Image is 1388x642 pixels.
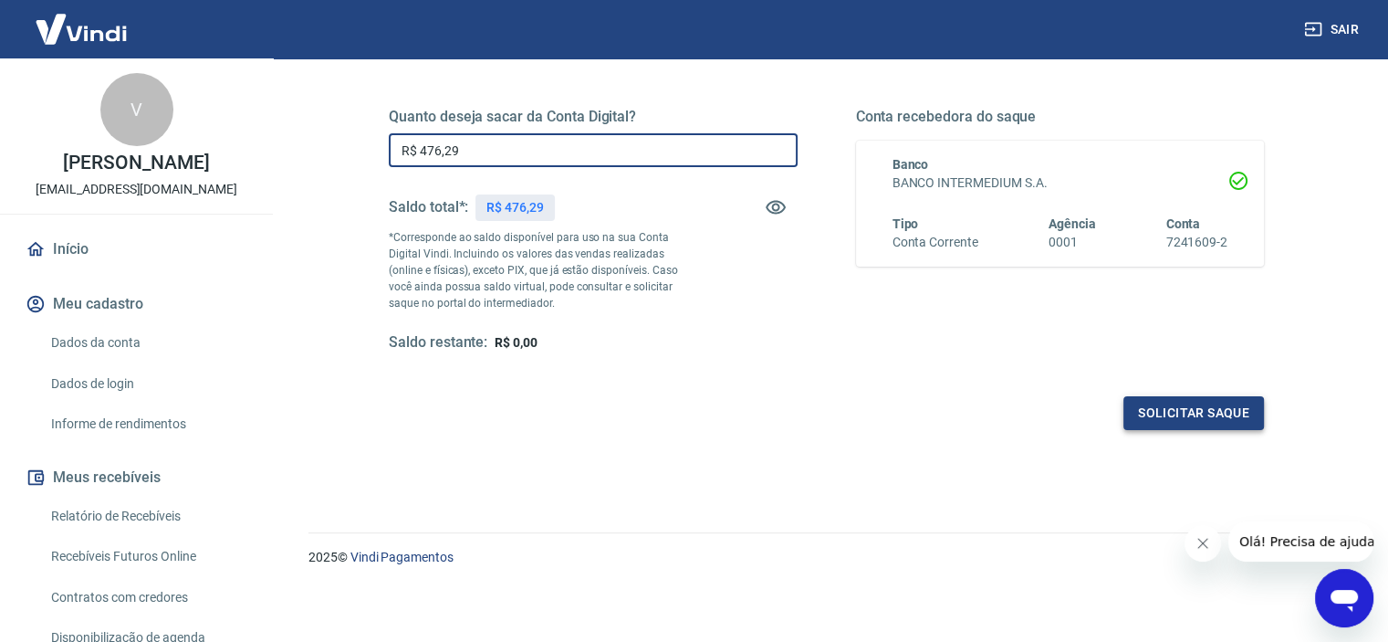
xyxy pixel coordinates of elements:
iframe: Botão para abrir a janela de mensagens [1315,569,1373,627]
h5: Conta recebedora do saque [856,108,1265,126]
h6: 7241609-2 [1165,233,1227,252]
span: Olá! Precisa de ajuda? [11,13,153,27]
p: [EMAIL_ADDRESS][DOMAIN_NAME] [36,180,237,199]
p: [PERSON_NAME] [63,153,209,173]
a: Dados da conta [44,324,251,362]
a: Informe de rendimentos [44,405,251,443]
iframe: Mensagem da empresa [1228,521,1373,562]
span: Conta [1165,216,1200,231]
iframe: Fechar mensagem [1184,525,1221,562]
a: Contratos com credores [44,579,251,616]
button: Solicitar saque [1123,396,1264,430]
p: 2025 © [308,548,1344,567]
a: Dados de login [44,365,251,403]
h5: Saldo restante: [389,333,487,353]
p: R$ 476,29 [486,198,544,217]
a: Início [22,229,251,269]
span: Agência [1049,216,1096,231]
img: Vindi [22,1,141,57]
button: Meus recebíveis [22,458,251,498]
h5: Saldo total*: [389,198,468,216]
button: Sair [1300,13,1366,47]
div: V [100,73,173,146]
span: R$ 0,00 [495,335,537,350]
a: Vindi Pagamentos [350,550,454,564]
h6: 0001 [1049,233,1096,252]
span: Tipo [892,216,919,231]
span: Banco [892,157,929,172]
p: *Corresponde ao saldo disponível para uso na sua Conta Digital Vindi. Incluindo os valores das ve... [389,229,695,311]
a: Recebíveis Futuros Online [44,538,251,575]
button: Meu cadastro [22,284,251,324]
h6: BANCO INTERMEDIUM S.A. [892,174,1228,193]
h5: Quanto deseja sacar da Conta Digital? [389,108,798,126]
h6: Conta Corrente [892,233,978,252]
a: Relatório de Recebíveis [44,498,251,535]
